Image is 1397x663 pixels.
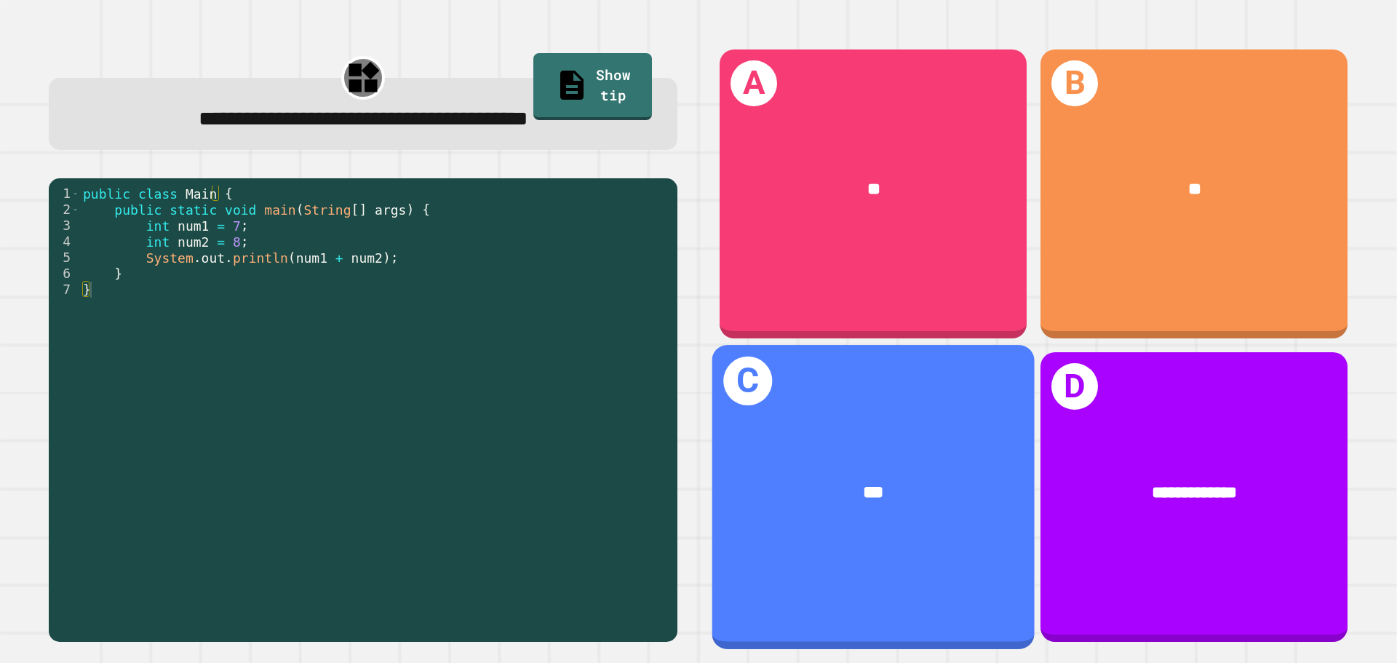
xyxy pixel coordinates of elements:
div: 5 [49,250,80,266]
span: Toggle code folding, rows 1 through 7 [71,186,79,202]
div: 1 [49,186,80,202]
div: 4 [49,234,80,250]
div: 7 [49,282,80,298]
h1: A [731,60,777,107]
h1: C [723,357,772,405]
a: Show tip [533,53,652,120]
span: Toggle code folding, rows 2 through 6 [71,202,79,218]
div: 6 [49,266,80,282]
h1: B [1051,60,1098,107]
div: 3 [49,218,80,234]
div: 2 [49,202,80,218]
h1: D [1051,363,1098,410]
